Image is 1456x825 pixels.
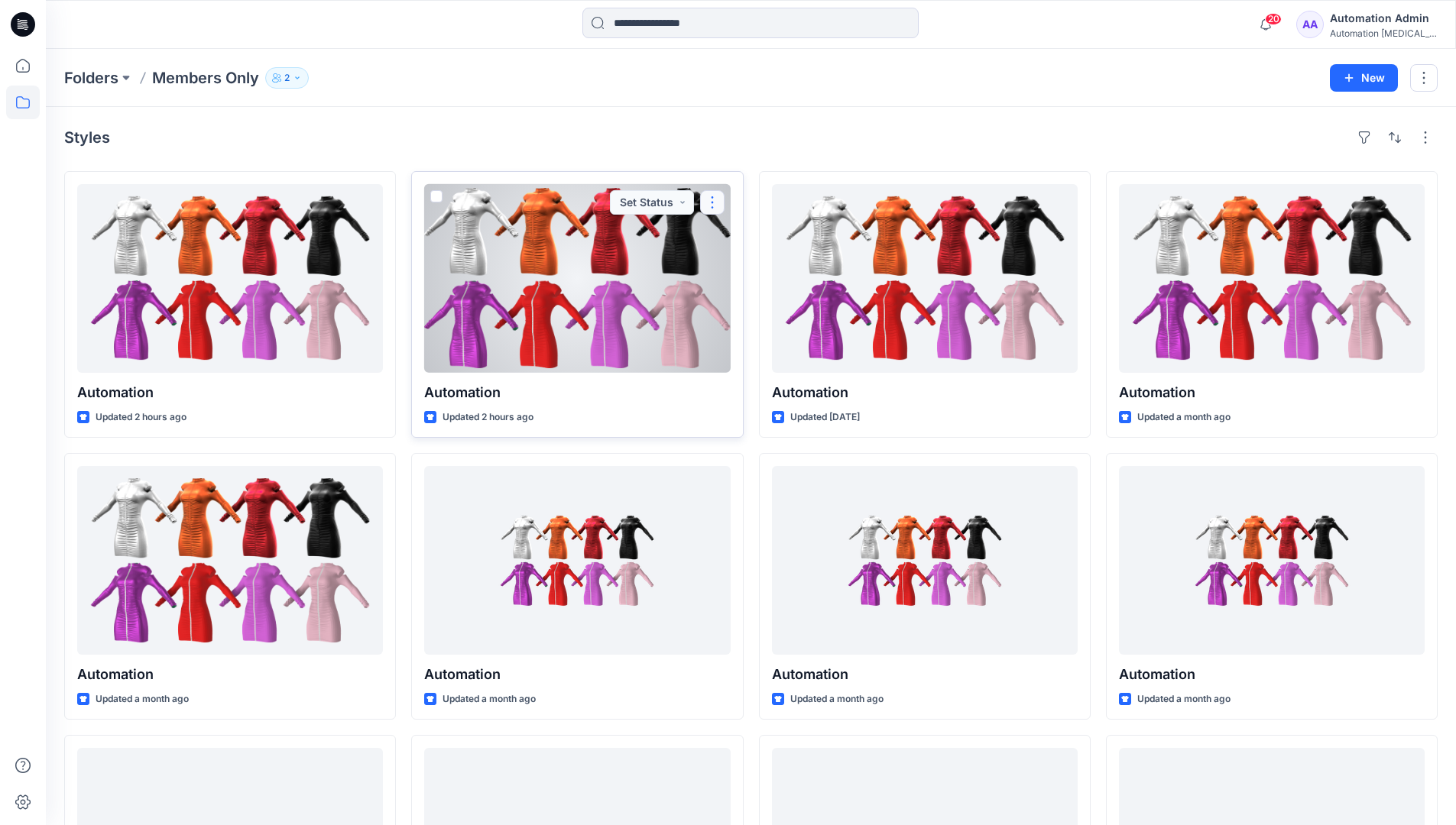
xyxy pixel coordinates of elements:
p: Updated [DATE] [790,409,860,425]
p: Automation [77,664,383,685]
a: Automation [424,184,730,373]
a: Automation [77,184,383,373]
p: Automation [1119,382,1425,403]
p: 2 [284,70,290,86]
p: Updated 2 hours ago [443,409,533,425]
p: Automation [424,382,730,403]
p: Updated 2 hours ago [96,409,186,425]
a: Automation [424,466,730,655]
h4: Styles [64,128,110,147]
p: Updated a month ago [1137,409,1231,425]
a: Automation [1119,184,1425,373]
div: Automation [MEDICAL_DATA]... [1330,27,1437,39]
a: Folders [64,67,118,89]
button: New [1330,64,1398,92]
p: Automation [424,664,730,685]
p: Members Only [152,67,259,89]
div: Automation Admin [1330,9,1437,27]
div: AA [1296,11,1324,38]
a: Automation [1119,466,1425,655]
a: Automation [772,466,1078,655]
p: Automation [772,664,1078,685]
p: Automation [77,382,383,403]
p: Updated a month ago [790,691,884,707]
p: Automation [1119,664,1425,685]
p: Updated a month ago [96,691,189,707]
p: Updated a month ago [443,691,536,707]
a: Automation [772,184,1078,373]
span: 20 [1265,13,1282,25]
button: 2 [265,67,309,89]
p: Automation [772,382,1078,403]
a: Automation [77,466,383,655]
p: Updated a month ago [1137,691,1231,707]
